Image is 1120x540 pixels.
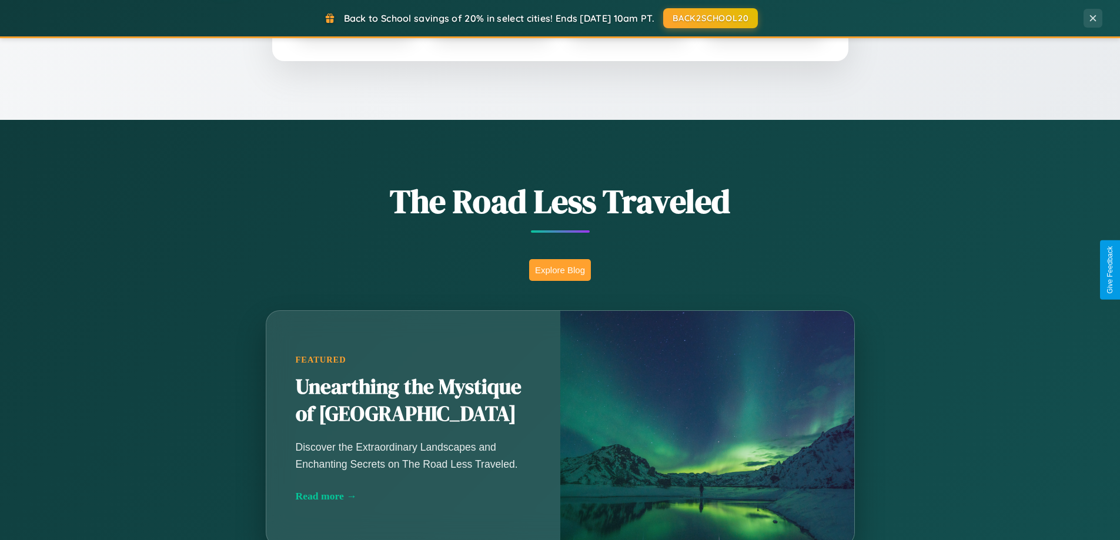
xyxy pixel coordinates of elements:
[1106,246,1114,294] div: Give Feedback
[208,179,913,224] h1: The Road Less Traveled
[529,259,591,281] button: Explore Blog
[344,12,654,24] span: Back to School savings of 20% in select cities! Ends [DATE] 10am PT.
[296,439,531,472] p: Discover the Extraordinary Landscapes and Enchanting Secrets on The Road Less Traveled.
[296,374,531,428] h2: Unearthing the Mystique of [GEOGRAPHIC_DATA]
[296,355,531,365] div: Featured
[663,8,758,28] button: BACK2SCHOOL20
[296,490,531,502] div: Read more →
